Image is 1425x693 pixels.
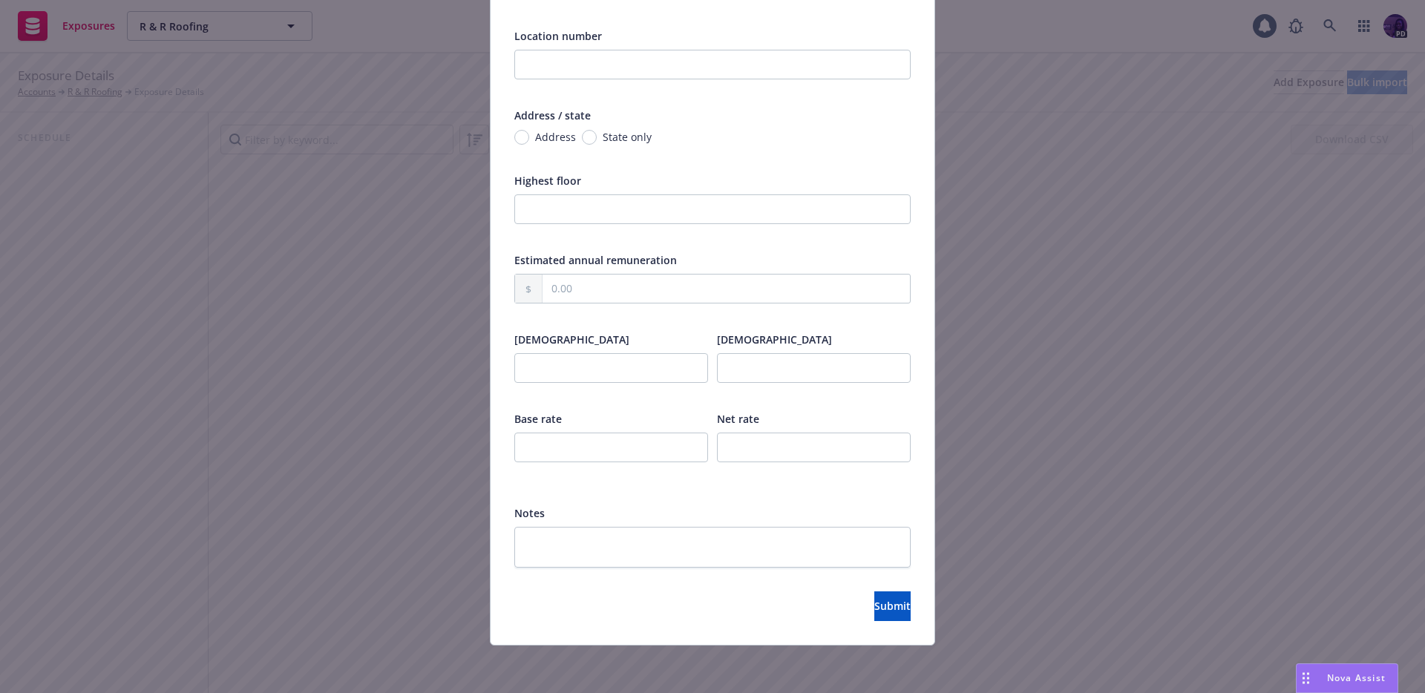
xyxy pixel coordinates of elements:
[1327,671,1386,684] span: Nova Assist
[514,253,677,267] span: Estimated annual remuneration
[874,591,911,621] button: Submit
[1297,664,1315,692] div: Drag to move
[717,332,832,346] span: [DEMOGRAPHIC_DATA]
[514,29,602,43] span: Location number
[874,599,911,613] span: Submit
[717,412,759,426] span: Net rate
[603,129,652,145] span: State only
[514,332,629,346] span: [DEMOGRAPHIC_DATA]
[514,412,562,426] span: Base rate
[582,130,597,145] input: State only
[514,174,581,188] span: Highest floor
[543,275,910,303] input: 0.00
[514,130,529,145] input: Address
[514,506,545,520] span: Notes
[1296,663,1398,693] button: Nova Assist
[535,129,576,145] span: Address
[514,108,591,122] span: Address / state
